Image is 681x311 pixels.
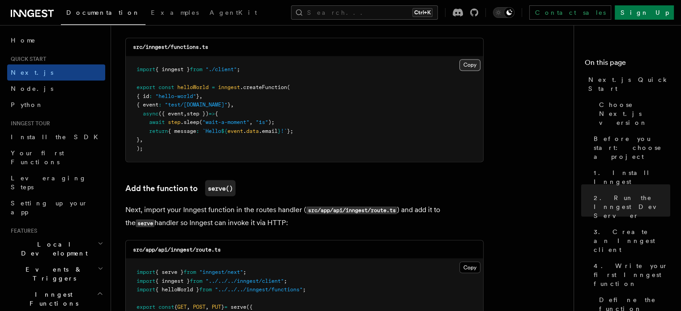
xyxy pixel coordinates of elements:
span: = [224,303,227,310]
span: , [187,303,190,310]
span: "../../../inngest/functions" [215,286,303,292]
span: { [215,110,218,116]
a: Contact sales [529,5,611,20]
kbd: Ctrl+K [412,8,433,17]
span: => [209,110,215,116]
button: Toggle dark mode [493,7,514,18]
span: Next.js Quick Start [588,75,670,93]
span: Install the SDK [11,133,103,141]
span: from [190,66,202,72]
span: : [149,93,152,99]
span: from [184,268,196,275]
span: 1. Install Inngest [594,168,670,186]
a: 4. Write your first Inngest function [590,258,670,292]
span: Examples [151,9,199,16]
span: } [278,128,281,134]
span: { id [137,93,149,99]
span: "wait-a-moment" [202,119,249,125]
span: { message [168,128,196,134]
a: Home [7,32,105,48]
a: Next.js Quick Start [585,72,670,97]
span: ${ [221,128,227,134]
span: }; [287,128,293,134]
span: Before you start: choose a project [594,134,670,161]
span: Leveraging Steps [11,175,86,191]
span: ; [303,286,306,292]
span: Setting up your app [11,200,88,216]
span: Choose Next.js version [599,100,670,127]
span: export [137,84,155,90]
a: 2. Run the Inngest Dev Server [590,190,670,224]
span: 2. Run the Inngest Dev Server [594,193,670,220]
button: Local Development [7,236,105,261]
span: , [184,110,187,116]
span: import [137,277,155,284]
h4: On this page [585,57,670,72]
span: inngest [218,84,240,90]
span: } [196,93,199,99]
span: GET [177,303,187,310]
a: Before you start: choose a project [590,131,670,165]
code: src/app/api/inngest/route.ts [306,206,397,214]
span: { helloWorld } [155,286,199,292]
a: Documentation [61,3,146,25]
span: async [143,110,158,116]
span: ; [237,66,240,72]
span: serve [231,303,246,310]
span: data [246,128,259,134]
span: "hello-world" [155,93,196,99]
span: : [158,101,162,107]
span: import [137,286,155,292]
span: { serve } [155,268,184,275]
span: { inngest } [155,66,190,72]
code: serve() [205,180,236,196]
span: Features [7,227,37,234]
span: Inngest tour [7,120,50,127]
a: Setting up your app [7,195,105,220]
span: export [137,303,155,310]
span: "../../../inngest/client" [206,277,284,284]
span: ; [243,268,246,275]
span: "./client" [206,66,237,72]
span: import [137,66,155,72]
span: Your first Functions [11,149,64,166]
span: Local Development [7,240,98,258]
a: Node.js [7,81,105,97]
span: } [137,136,140,142]
span: ); [137,145,143,151]
span: , [140,136,143,142]
a: Sign Up [615,5,674,20]
span: const [158,84,174,90]
a: Leveraging Steps [7,170,105,195]
span: ; [284,277,287,284]
span: return [149,128,168,134]
span: POST [193,303,206,310]
code: serve [136,219,154,227]
span: , [249,119,253,125]
span: ( [287,84,290,90]
span: ); [268,119,274,125]
span: Next.js [11,69,53,76]
a: Your first Functions [7,145,105,170]
span: .createFunction [240,84,287,90]
span: . [243,128,246,134]
span: ( [199,119,202,125]
span: : [196,128,199,134]
span: .email [259,128,278,134]
span: `Hello [202,128,221,134]
button: Copy [459,261,480,273]
span: ({ event [158,110,184,116]
button: Events & Triggers [7,261,105,286]
code: src/inngest/functions.ts [133,44,208,50]
a: Install the SDK [7,129,105,145]
span: import [137,268,155,275]
a: Choose Next.js version [595,97,670,131]
a: 1. Install Inngest [590,165,670,190]
span: , [206,303,209,310]
span: , [199,93,202,99]
span: , [231,101,234,107]
span: await [149,119,165,125]
span: step }) [187,110,209,116]
span: Documentation [66,9,140,16]
span: from [190,277,202,284]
